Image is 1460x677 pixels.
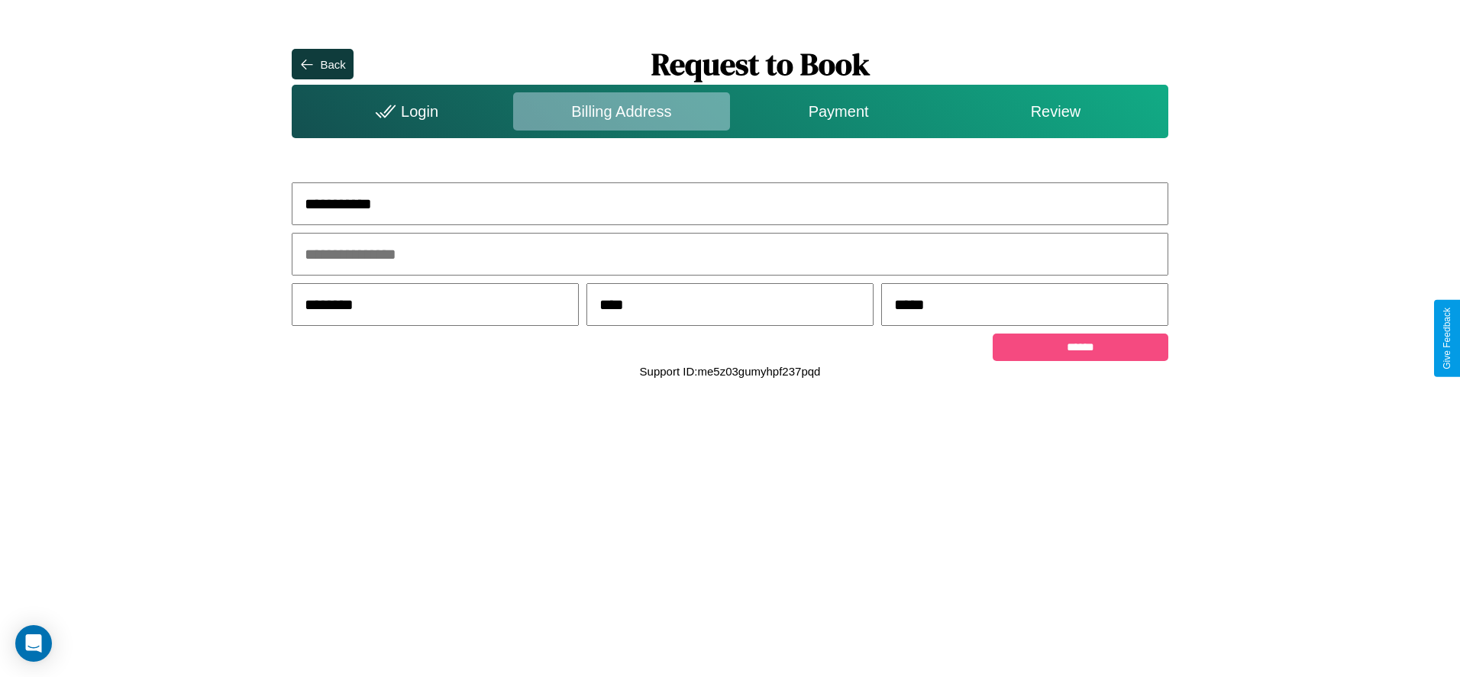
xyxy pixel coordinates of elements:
[320,58,345,71] div: Back
[730,92,947,131] div: Payment
[947,92,1164,131] div: Review
[1442,308,1452,369] div: Give Feedback
[292,49,353,79] button: Back
[15,625,52,662] div: Open Intercom Messenger
[640,361,821,382] p: Support ID: me5z03gumyhpf237pqd
[513,92,730,131] div: Billing Address
[354,44,1168,85] h1: Request to Book
[296,92,512,131] div: Login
